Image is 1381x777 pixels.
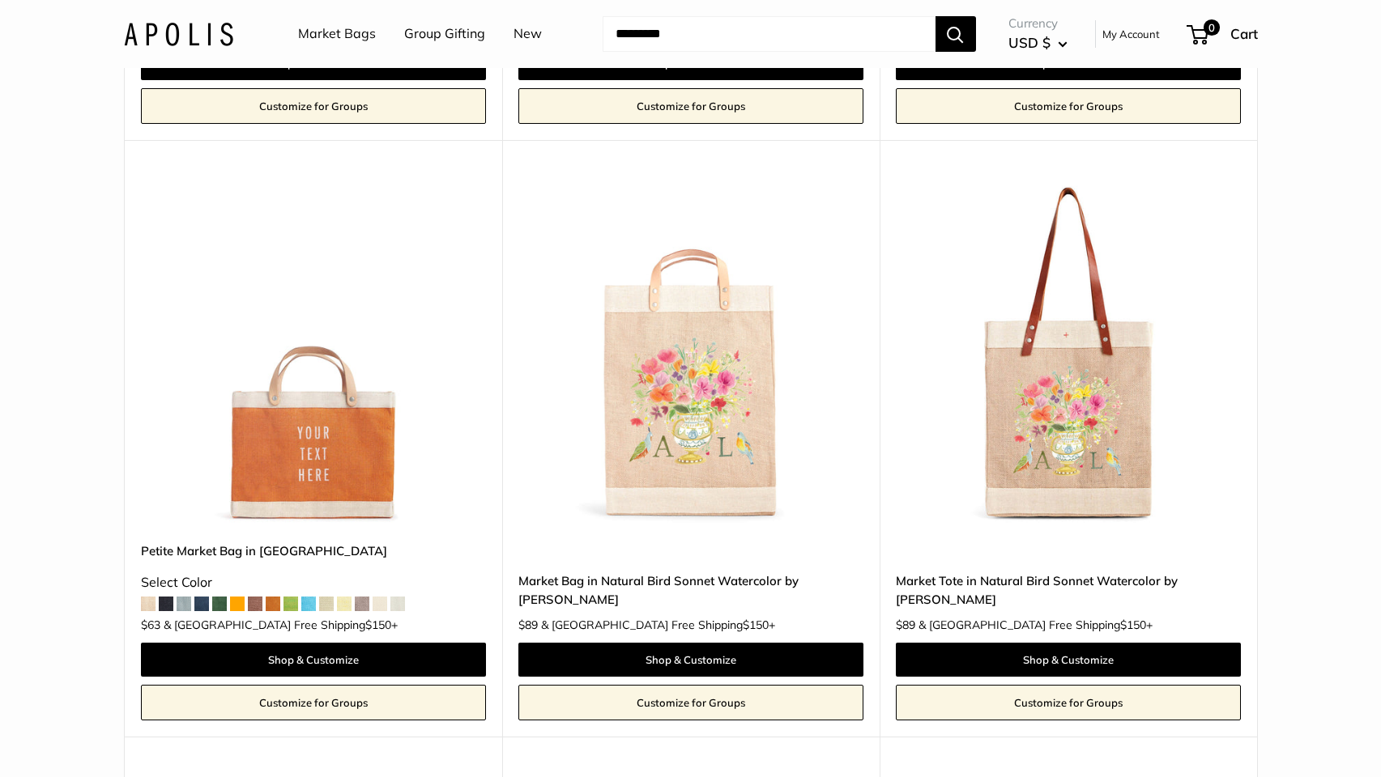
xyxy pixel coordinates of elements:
a: Petite Market Bag in [GEOGRAPHIC_DATA] [141,541,486,560]
a: Customize for Groups [896,88,1241,124]
a: Shop & Customize [518,643,863,677]
span: $150 [743,618,769,632]
input: Search... [603,16,936,52]
span: $150 [1120,618,1146,632]
span: Cart [1230,25,1258,42]
a: description_Our first Bird Sonnet Watercolor Collaboration with Amy Logsdondescription_Effortless... [518,180,863,525]
span: $89 [518,618,538,632]
a: New [514,22,542,46]
img: description_Make it yours with custom printed text. [141,180,486,525]
a: Customize for Groups [896,685,1241,720]
span: USD $ [1008,34,1051,51]
a: 0 Cart [1188,21,1258,47]
a: Market Bags [298,22,376,46]
a: Customize for Groups [141,685,486,720]
img: Apolis [124,22,233,45]
a: Shop & Customize [141,643,486,677]
span: $63 [141,618,160,632]
span: $89 [896,618,915,632]
span: & [GEOGRAPHIC_DATA] Free Shipping + [164,619,398,631]
span: Currency [1008,12,1068,35]
span: $150 [365,618,391,632]
a: Customize for Groups [518,88,863,124]
a: Market Tote in Natural Bird Sonnet Watercolor by [PERSON_NAME] [896,571,1241,609]
button: Search [936,16,976,52]
a: Group Gifting [404,22,485,46]
a: description_Make it yours with custom printed text.Petite Market Bag in Citrus [141,180,486,525]
img: description_Our first Bird Sonnet Watercolor Collaboration with Amy Logsdon [518,180,863,525]
span: & [GEOGRAPHIC_DATA] Free Shipping + [541,619,775,631]
div: Select Color [141,571,486,595]
button: USD $ [1008,30,1068,56]
a: Customize for Groups [518,685,863,720]
span: 0 [1203,19,1219,36]
a: description_Market Tote in Natural Bird Sonnet Watercolor by Amy Logsdondescription_The artist's ... [896,180,1241,525]
a: My Account [1102,24,1160,44]
a: Customize for Groups [141,88,486,124]
a: Market Bag in Natural Bird Sonnet Watercolor by [PERSON_NAME] [518,571,863,609]
a: Shop & Customize [896,643,1241,677]
span: & [GEOGRAPHIC_DATA] Free Shipping + [919,619,1153,631]
img: description_Market Tote in Natural Bird Sonnet Watercolor by Amy Logsdon [896,180,1241,525]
